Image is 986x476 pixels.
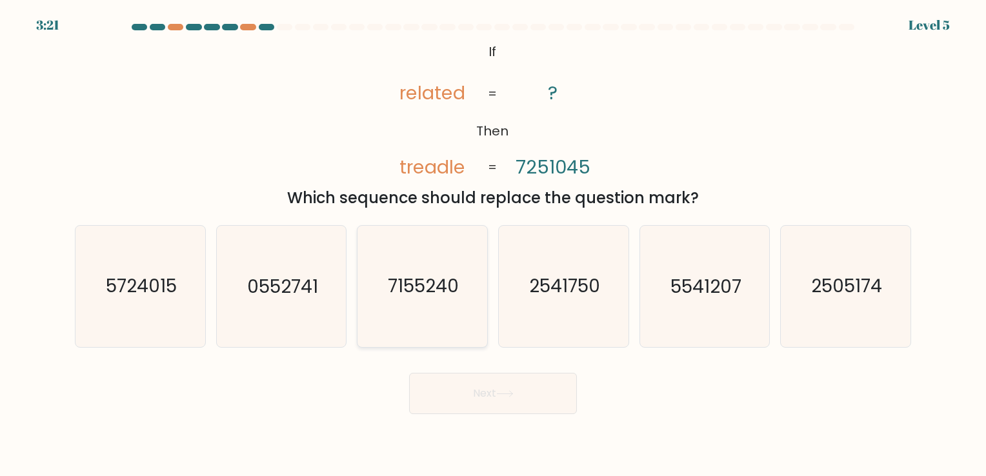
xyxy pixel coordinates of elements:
div: Which sequence should replace the question mark? [83,186,903,210]
text: 7155240 [388,274,459,299]
tspan: = [488,159,498,177]
tspan: related [400,80,466,106]
div: 3:21 [36,15,59,35]
tspan: treadle [400,154,466,180]
button: Next [409,373,577,414]
text: 2541750 [529,274,600,299]
div: Level 5 [909,15,950,35]
text: 0552741 [247,274,318,299]
tspan: If [489,43,497,61]
svg: @import url('[URL][DOMAIN_NAME]); [377,39,609,181]
tspan: = [488,84,498,103]
text: 5541207 [670,274,741,299]
tspan: 7251045 [516,154,590,180]
tspan: Then [477,122,509,140]
tspan: ? [548,80,558,106]
text: 5724015 [106,274,177,299]
text: 2505174 [811,274,882,299]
